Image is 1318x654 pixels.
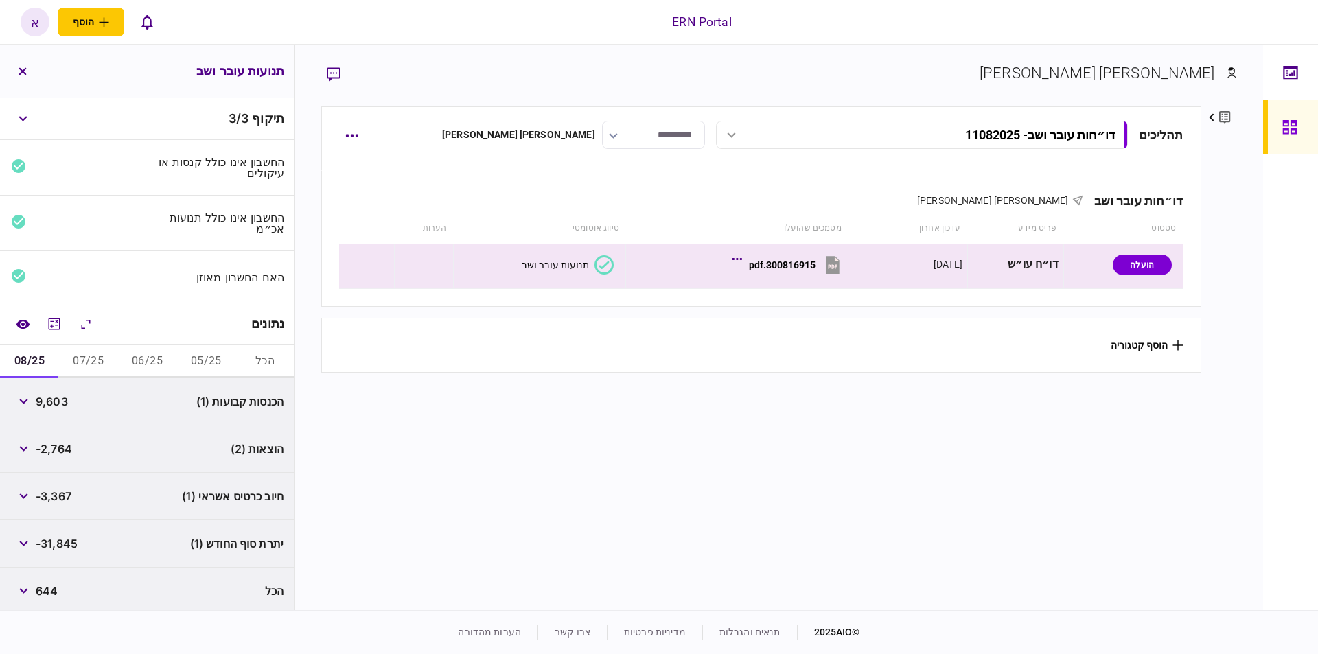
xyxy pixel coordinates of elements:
span: הוצאות (2) [231,441,284,457]
span: -31,845 [36,535,78,552]
button: הרחב\כווץ הכל [73,312,98,336]
div: © 2025 AIO [797,625,860,640]
div: דו״חות עובר ושב - 11082025 [965,128,1115,142]
a: תנאים והגבלות [719,627,781,638]
div: ERN Portal [672,13,731,31]
h3: תנועות עובר ושב [196,65,284,78]
button: 07/25 [59,345,118,378]
a: מדיניות פרטיות [624,627,686,638]
span: תיקוף [252,111,284,126]
button: 300816915.pdf [735,249,843,280]
th: פריט מידע [967,213,1063,244]
th: סטטוס [1063,213,1183,244]
span: חיוב כרטיס אשראי (1) [182,488,284,504]
div: [PERSON_NAME] [PERSON_NAME] [442,128,595,142]
div: תהליכים [1139,126,1183,144]
th: סיווג אוטומטי [454,213,626,244]
button: פתח תפריט להוספת לקוח [58,8,124,36]
span: -3,367 [36,488,71,504]
span: 3 / 3 [229,111,248,126]
button: 06/25 [118,345,177,378]
span: הכל [265,583,284,599]
span: הכנסות קבועות (1) [196,393,284,410]
div: החשבון אינו כולל קנסות או עיקולים [153,156,285,178]
button: א [21,8,49,36]
a: הערות מהדורה [458,627,521,638]
a: השוואה למסמך [10,312,35,336]
span: 9,603 [36,393,68,410]
div: החשבון אינו כולל תנועות אכ״מ [153,212,285,234]
th: עדכון אחרון [848,213,968,244]
button: הכל [235,345,294,378]
button: פתח רשימת התראות [132,8,161,36]
th: מסמכים שהועלו [626,213,848,244]
div: תנועות עובר ושב [522,259,589,270]
th: הערות [394,213,453,244]
div: האם החשבון מאוזן [153,272,285,283]
div: הועלה [1113,255,1172,275]
button: מחשבון [42,312,67,336]
div: [DATE] [934,257,962,271]
div: נתונים [251,317,284,331]
span: [PERSON_NAME] [PERSON_NAME] [917,195,1069,206]
button: הוסף קטגוריה [1111,340,1183,351]
div: 300816915.pdf [749,259,816,270]
span: יתרת סוף החודש (1) [190,535,284,552]
a: צרו קשר [555,627,590,638]
div: דו״ח עו״ש [973,249,1059,280]
div: דו״חות עובר ושב [1083,194,1183,208]
button: תנועות עובר ושב [522,255,614,275]
button: 05/25 [176,345,235,378]
span: -2,764 [36,441,72,457]
div: [PERSON_NAME] [PERSON_NAME] [980,62,1215,84]
span: 644 [36,583,58,599]
button: דו״חות עובר ושב- 11082025 [716,121,1128,149]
